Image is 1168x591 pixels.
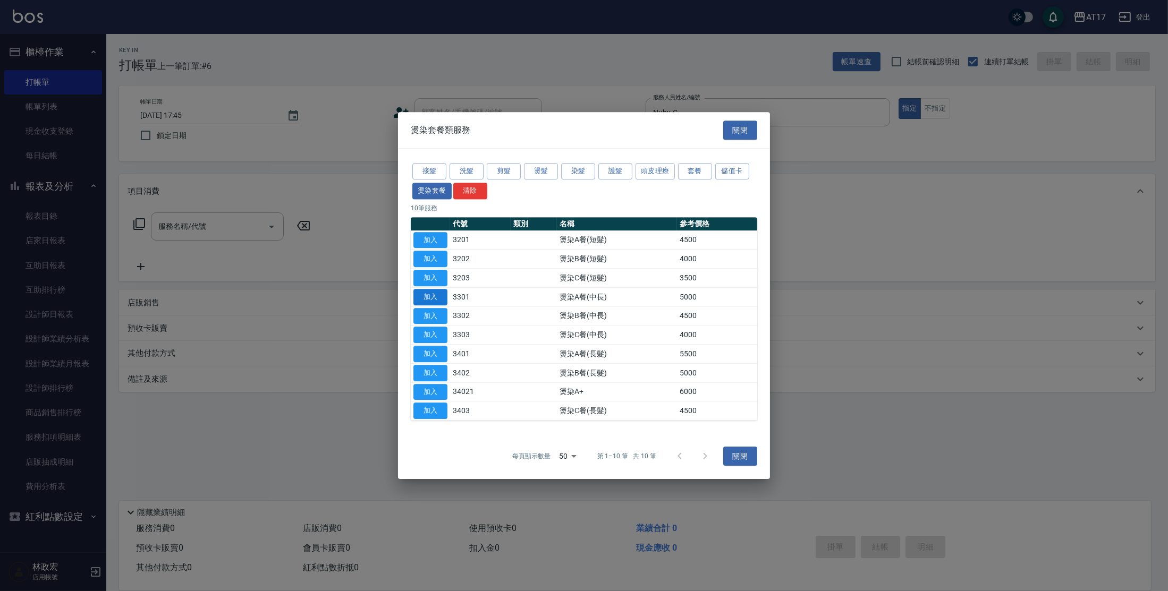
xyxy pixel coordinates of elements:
button: 加入 [413,384,447,400]
button: 染髮 [561,163,595,179]
td: 5000 [677,287,757,306]
td: 燙染A+ [557,382,677,401]
button: 燙髮 [524,163,558,179]
td: 燙染B餐(短髮) [557,250,677,269]
button: 加入 [413,327,447,343]
button: 護髮 [598,163,632,179]
td: 3202 [450,250,511,269]
div: 50 [555,442,580,470]
td: 燙染A餐(短髮) [557,230,677,250]
button: 關閉 [723,121,757,140]
td: 3403 [450,401,511,421]
td: 4500 [677,401,757,421]
button: 加入 [413,270,447,286]
button: 加入 [413,365,447,381]
td: 燙染B餐(中長) [557,306,677,326]
td: 5000 [677,363,757,382]
th: 類別 [511,217,557,231]
button: 加入 [413,289,447,305]
button: 套餐 [678,163,712,179]
button: 加入 [413,346,447,362]
button: 加入 [413,308,447,324]
button: 加入 [413,232,447,249]
button: 洗髮 [450,163,484,179]
button: 頭皮理療 [636,163,675,179]
p: 10 筆服務 [411,203,757,213]
td: 5500 [677,345,757,364]
td: 燙染C餐(中長) [557,326,677,345]
p: 每頁顯示數量 [512,451,551,461]
td: 3402 [450,363,511,382]
td: 燙染A餐(中長) [557,287,677,306]
td: 3401 [450,345,511,364]
td: 3201 [450,230,511,250]
td: 3500 [677,269,757,288]
td: 6000 [677,382,757,401]
td: 燙染C餐(短髮) [557,269,677,288]
td: 34021 [450,382,511,401]
td: 4000 [677,250,757,269]
button: 剪髮 [487,163,521,179]
td: 3203 [450,269,511,288]
td: 燙染C餐(長髮) [557,401,677,421]
p: 第 1–10 筆 共 10 筆 [597,451,656,461]
button: 加入 [413,251,447,267]
button: 清除 [453,183,487,199]
td: 3302 [450,306,511,326]
th: 名稱 [557,217,677,231]
button: 儲值卡 [715,163,749,179]
td: 4500 [677,306,757,326]
td: 燙染A餐(長髮) [557,345,677,364]
td: 3303 [450,326,511,345]
button: 接髮 [412,163,446,179]
span: 燙染套餐類服務 [411,125,470,135]
button: 加入 [413,402,447,419]
th: 代號 [450,217,511,231]
td: 4000 [677,326,757,345]
button: 關閉 [723,447,757,466]
td: 燙染B餐(長髮) [557,363,677,382]
td: 3301 [450,287,511,306]
th: 參考價格 [677,217,757,231]
button: 燙染套餐 [412,183,452,199]
td: 4500 [677,230,757,250]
